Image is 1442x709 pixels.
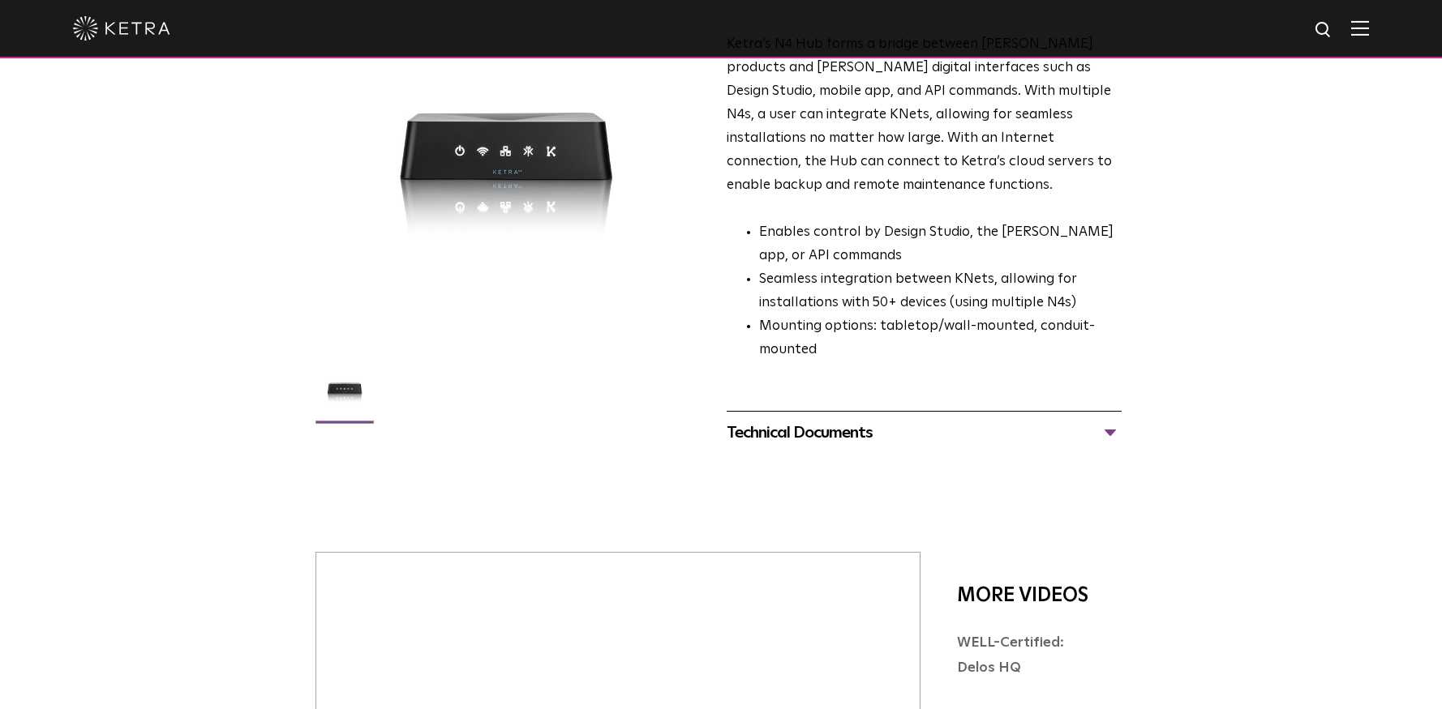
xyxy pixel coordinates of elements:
img: N4 Hub [314,357,376,432]
li: Seamless integration between KNets, allowing for installations with 50+ devices (using multiple N4s) [759,268,1122,315]
li: Enables control by Design Studio, the [PERSON_NAME] app, or API commands [759,221,1122,268]
img: Hamburger%20Nav.svg [1351,20,1369,36]
a: WELL-Certified: Delos HQ [957,636,1064,675]
img: ketra-logo-2019-white [73,16,170,41]
span: Ketra’s N4 Hub forms a bridge between [PERSON_NAME] products and [PERSON_NAME] digital interfaces... [727,37,1112,191]
div: Technical Documents [727,420,1122,446]
li: Mounting options: tabletop/wall-mounted, conduit-mounted [759,315,1122,362]
img: search icon [1314,20,1334,41]
div: More Videos [957,576,1102,615]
